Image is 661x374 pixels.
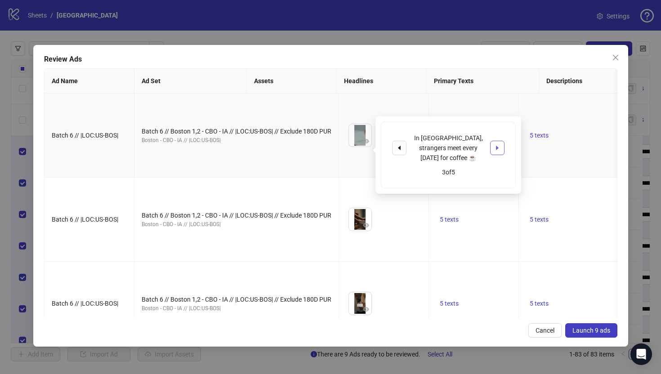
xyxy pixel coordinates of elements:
th: Ad Name [45,69,134,93]
span: eye [363,138,369,144]
img: Asset 1 [349,292,371,315]
th: Ad Set [134,69,247,93]
div: Batch 6 // Boston 1,2 - CBO - IA // |LOC:US-BOS| // Exclude 180D PUR [142,294,331,304]
button: Preview [361,220,371,231]
span: Cancel [536,327,554,334]
button: 5 texts [526,130,552,141]
th: Assets [247,69,337,93]
div: Boston - CBO - IA // |LOC:US-BOS| [142,220,331,229]
button: Preview [361,136,371,147]
button: Cancel [528,323,562,338]
span: 5 texts [440,300,459,307]
th: Headlines [337,69,427,93]
span: caret-right [494,145,500,151]
div: Review Ads [44,54,617,65]
span: caret-left [396,145,402,151]
span: close [612,54,619,61]
span: Batch 6 // |LOC:US-BOS| [52,300,118,307]
span: eye [363,222,369,228]
button: 5 texts [436,298,462,309]
button: 5 texts [526,298,552,309]
div: Boston - CBO - IA // |LOC:US-BOS| [142,136,331,145]
div: Batch 6 // Boston 1,2 - CBO - IA // |LOC:US-BOS| // Exclude 180D PUR [142,210,331,220]
th: Descriptions [539,69,652,93]
div: Boston - CBO - IA // |LOC:US-BOS| [142,304,331,313]
span: 5 texts [530,300,549,307]
div: In [GEOGRAPHIC_DATA], strangers meet every [DATE] for coffee ☕ [411,133,486,163]
span: Batch 6 // |LOC:US-BOS| [52,132,118,139]
span: 5 texts [440,216,459,223]
span: Batch 6 // |LOC:US-BOS| [52,216,118,223]
img: Asset 1 [349,208,371,231]
span: Launch 9 ads [572,327,610,334]
span: eye [363,306,369,312]
div: Batch 6 // Boston 1,2 - CBO - IA // |LOC:US-BOS| // Exclude 180D PUR [142,126,331,136]
button: Close [608,50,623,65]
th: Primary Texts [427,69,539,93]
img: Asset 1 [349,124,371,147]
button: Launch 9 ads [565,323,617,338]
button: Preview [361,304,371,315]
span: 5 texts [530,216,549,223]
div: 3 of 5 [392,167,505,177]
div: Open Intercom Messenger [630,343,652,365]
span: 5 texts [530,132,549,139]
button: 5 texts [526,214,552,225]
button: 5 texts [436,214,462,225]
